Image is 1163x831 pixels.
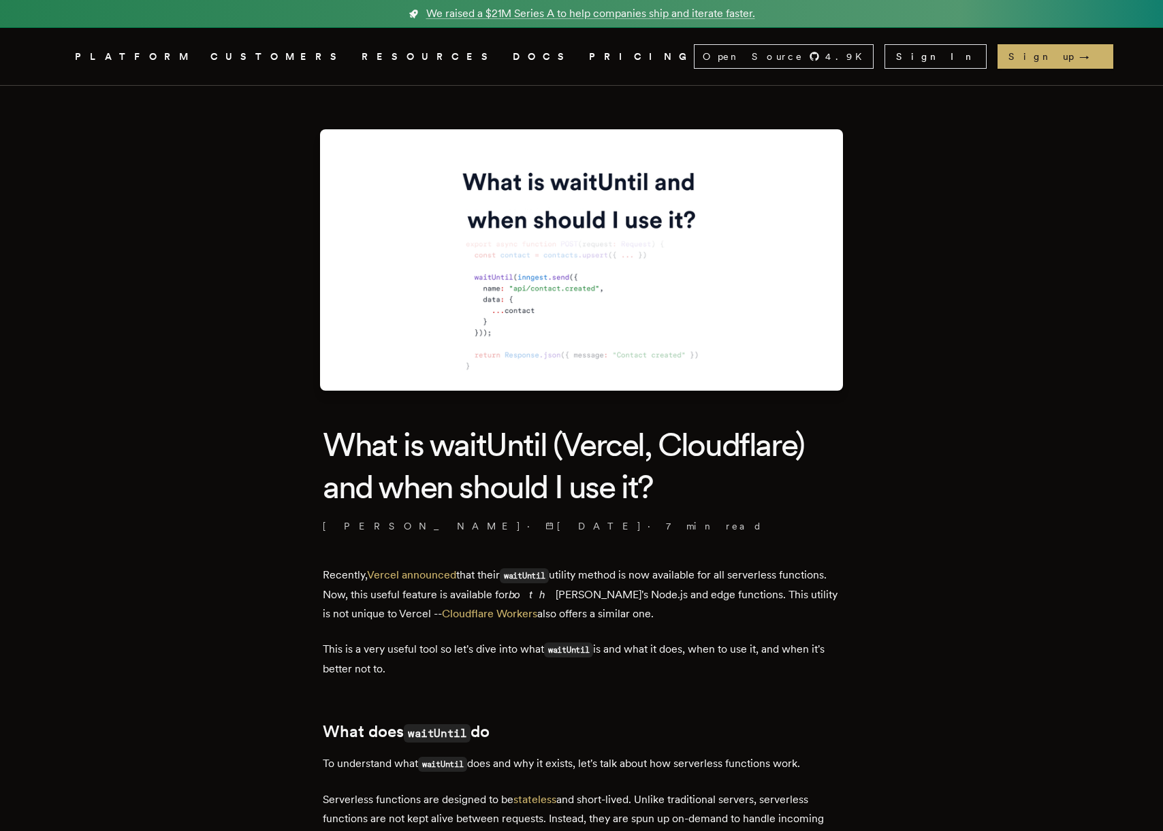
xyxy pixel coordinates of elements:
p: To understand what does and why it exists, let's talk about how serverless functions work. [323,754,840,774]
a: Vercel announced [367,568,456,581]
p: · · [323,519,840,533]
img: Featured image for What is waitUntil (Vercel, Cloudflare) and when should I use it? blog post [320,129,843,391]
em: both [509,588,556,601]
h1: What is waitUntil (Vercel, Cloudflare) and when should I use it? [323,423,840,508]
a: Cloudflare Workers [442,607,537,620]
p: Recently, that their utility method is now available for all serverless functions. Now, this usef... [323,566,840,623]
a: Sign up [998,44,1113,69]
a: DOCS [513,48,573,65]
span: 7 min read [666,519,763,533]
button: PLATFORM [75,48,194,65]
span: Open Source [703,50,803,63]
span: [DATE] [545,519,642,533]
nav: Global [37,28,1126,85]
a: CUSTOMERS [210,48,345,65]
span: 4.9 K [825,50,870,63]
code: waitUntil [500,568,549,583]
span: We raised a $21M Series A to help companies ship and iterate faster. [426,5,755,22]
span: → [1079,50,1102,63]
a: PRICING [589,48,694,65]
code: waitUntil [404,724,471,743]
code: waitUntil [418,757,467,772]
a: Sign In [885,44,987,69]
code: waitUntil [544,642,593,657]
a: stateless [513,793,556,806]
h2: What does do [323,722,840,743]
a: [PERSON_NAME] [323,519,522,533]
button: RESOURCES [362,48,496,65]
p: This is a very useful tool so let's dive into what is and what it does, when to use it, and when ... [323,640,840,679]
